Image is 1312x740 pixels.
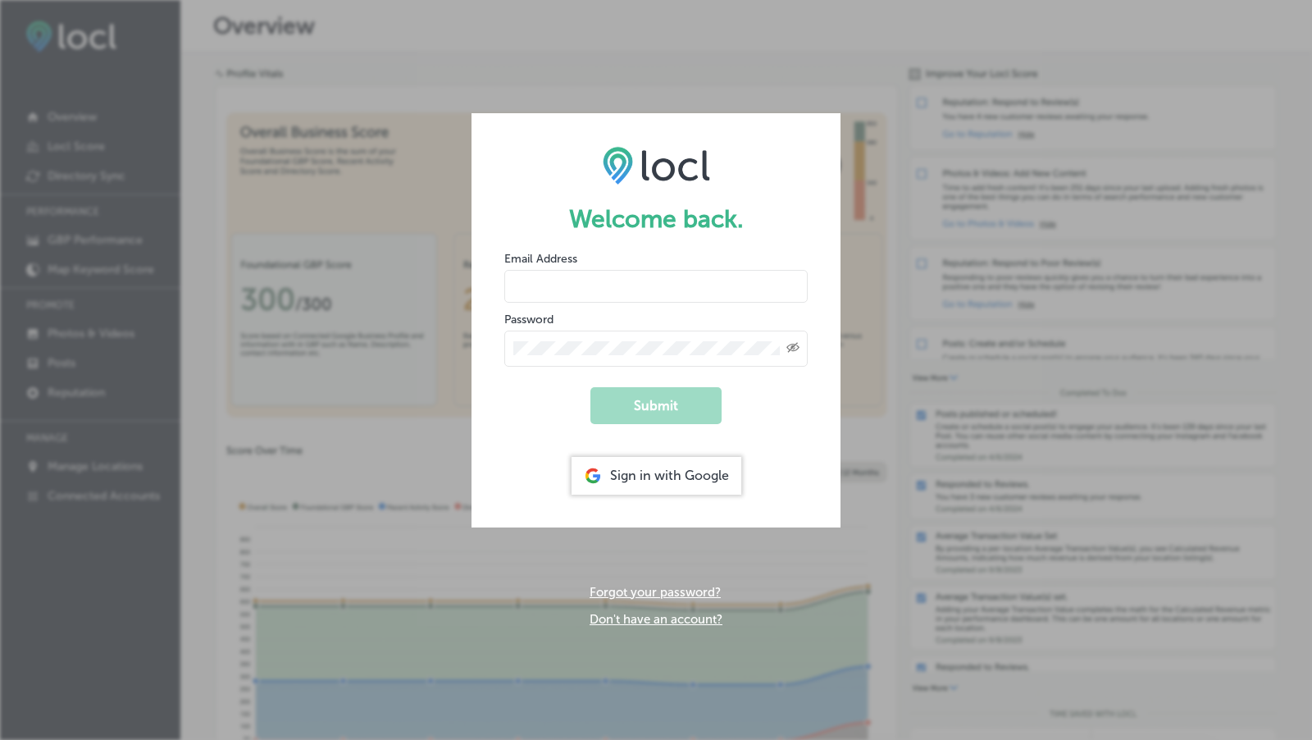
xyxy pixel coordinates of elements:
label: Password [504,313,553,327]
span: Toggle password visibility [786,341,799,356]
h1: Welcome back. [504,204,808,234]
img: LOCL logo [603,146,710,184]
label: Email Address [504,252,577,266]
div: Sign in with Google [572,457,741,495]
a: Don't have an account? [590,612,722,627]
button: Submit [590,387,722,424]
a: Forgot your password? [590,585,721,600]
